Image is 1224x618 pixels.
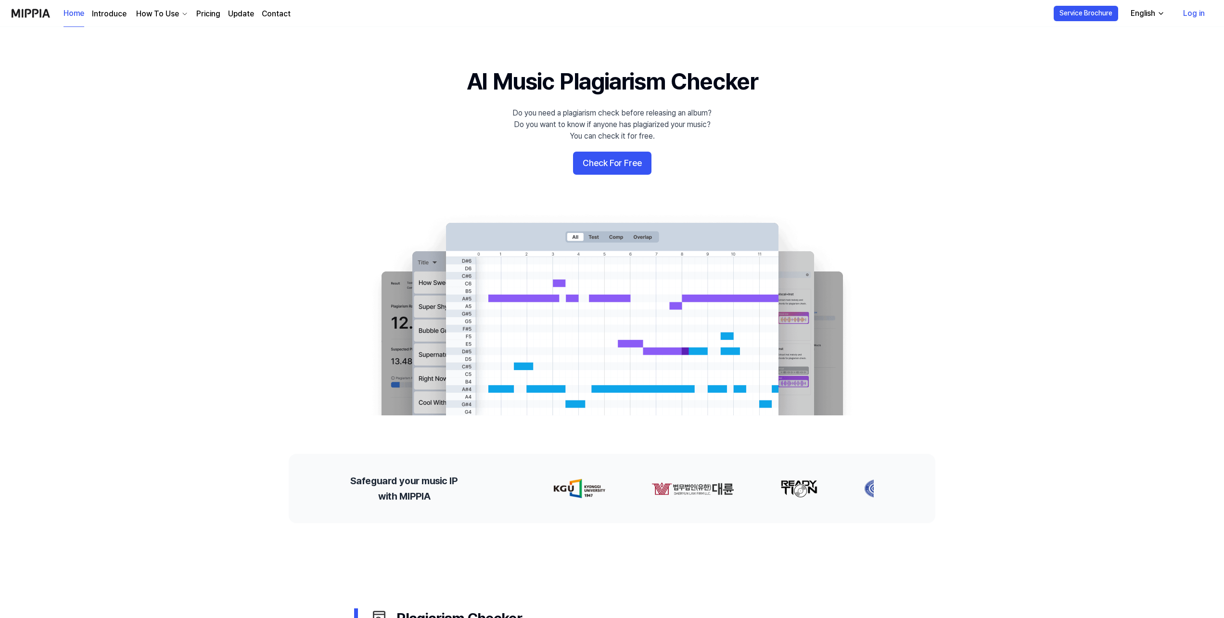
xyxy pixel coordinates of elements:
[92,8,127,20] a: Introduce
[1123,4,1171,23] button: English
[362,213,862,415] img: main Image
[134,8,189,20] button: How To Use
[350,473,458,504] h2: Safeguard your music IP with MIPPIA
[646,479,729,498] img: partner-logo-1
[1129,8,1157,19] div: English
[467,65,758,98] h1: AI Music Plagiarism Checker
[228,8,254,20] a: Update
[196,8,220,20] a: Pricing
[64,0,84,27] a: Home
[859,479,889,498] img: partner-logo-3
[134,8,181,20] div: How To Use
[1054,6,1118,21] button: Service Brochure
[573,152,651,175] button: Check For Free
[262,8,291,20] a: Contact
[548,479,600,498] img: partner-logo-0
[775,479,813,498] img: partner-logo-2
[512,107,712,142] div: Do you need a plagiarism check before releasing an album? Do you want to know if anyone has plagi...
